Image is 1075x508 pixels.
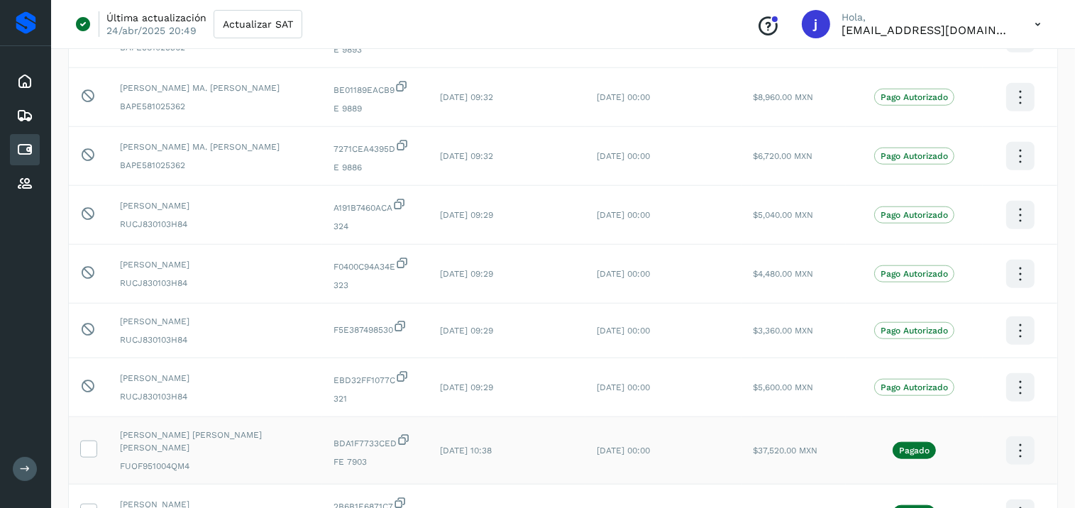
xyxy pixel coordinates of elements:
span: [PERSON_NAME] [PERSON_NAME] [PERSON_NAME] [120,429,311,454]
p: Pagado [899,446,930,455]
span: RUCJ830103H84 [120,390,311,403]
span: [DATE] 00:00 [597,210,650,220]
p: 24/abr/2025 20:49 [106,24,197,37]
p: Pago Autorizado [881,92,948,102]
p: Hola, [842,11,1012,23]
p: Pago Autorizado [881,382,948,392]
span: [DATE] 09:29 [440,382,493,392]
span: $5,600.00 MXN [753,382,813,392]
span: EBD32FF1077C [333,370,417,387]
span: BDA1F7733CED [333,433,417,450]
span: [DATE] 09:29 [440,269,493,279]
span: E 9889 [333,102,417,115]
span: [DATE] 00:00 [597,326,650,336]
span: 7271CEA4395D [333,138,417,155]
span: [PERSON_NAME] MA. [PERSON_NAME] [120,140,311,153]
span: [DATE] 00:00 [597,269,650,279]
span: BAPE581025362 [120,100,311,113]
span: RUCJ830103H84 [120,218,311,231]
span: [DATE] 10:38 [440,446,492,455]
span: [DATE] 00:00 [597,151,650,161]
span: BE01189EACB9 [333,79,417,96]
span: E 9886 [333,161,417,174]
p: Pago Autorizado [881,326,948,336]
span: $3,360.00 MXN [753,326,813,336]
span: $37,520.00 MXN [753,446,817,455]
span: 321 [333,392,417,405]
span: [PERSON_NAME] [120,258,311,271]
p: Pago Autorizado [881,269,948,279]
span: F0400C94A34E [333,256,417,273]
span: E 9893 [333,43,417,56]
span: [PERSON_NAME] MA. [PERSON_NAME] [120,82,311,94]
span: A191B7460ACA [333,197,417,214]
span: [DATE] 09:29 [440,326,493,336]
p: Pago Autorizado [881,210,948,220]
div: Proveedores [10,168,40,199]
span: F5E387498530 [333,319,417,336]
span: Actualizar SAT [223,19,293,29]
span: $5,040.00 MXN [753,210,813,220]
button: Actualizar SAT [214,10,302,38]
span: RUCJ830103H84 [120,333,311,346]
p: jahernandez@metjam.com.mx [842,23,1012,37]
span: $4,480.00 MXN [753,269,813,279]
span: FE 7903 [333,455,417,468]
span: [PERSON_NAME] [120,199,311,212]
span: [DATE] 00:00 [597,382,650,392]
span: FUOF951004QM4 [120,460,311,473]
div: Embarques [10,100,40,131]
span: [DATE] 09:29 [440,210,493,220]
span: [DATE] 09:32 [440,151,493,161]
span: RUCJ830103H84 [120,277,311,289]
div: Inicio [10,66,40,97]
span: $6,720.00 MXN [753,151,812,161]
div: Cuentas por pagar [10,134,40,165]
span: $8,960.00 MXN [753,92,813,102]
span: [DATE] 00:00 [597,92,650,102]
p: Pago Autorizado [881,151,948,161]
span: 323 [333,279,417,292]
span: [DATE] 09:32 [440,92,493,102]
span: BAPE581025362 [120,159,311,172]
span: 324 [333,220,417,233]
span: [PERSON_NAME] [120,315,311,328]
span: [DATE] 00:00 [597,446,650,455]
span: [PERSON_NAME] [120,372,311,385]
p: Última actualización [106,11,206,24]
